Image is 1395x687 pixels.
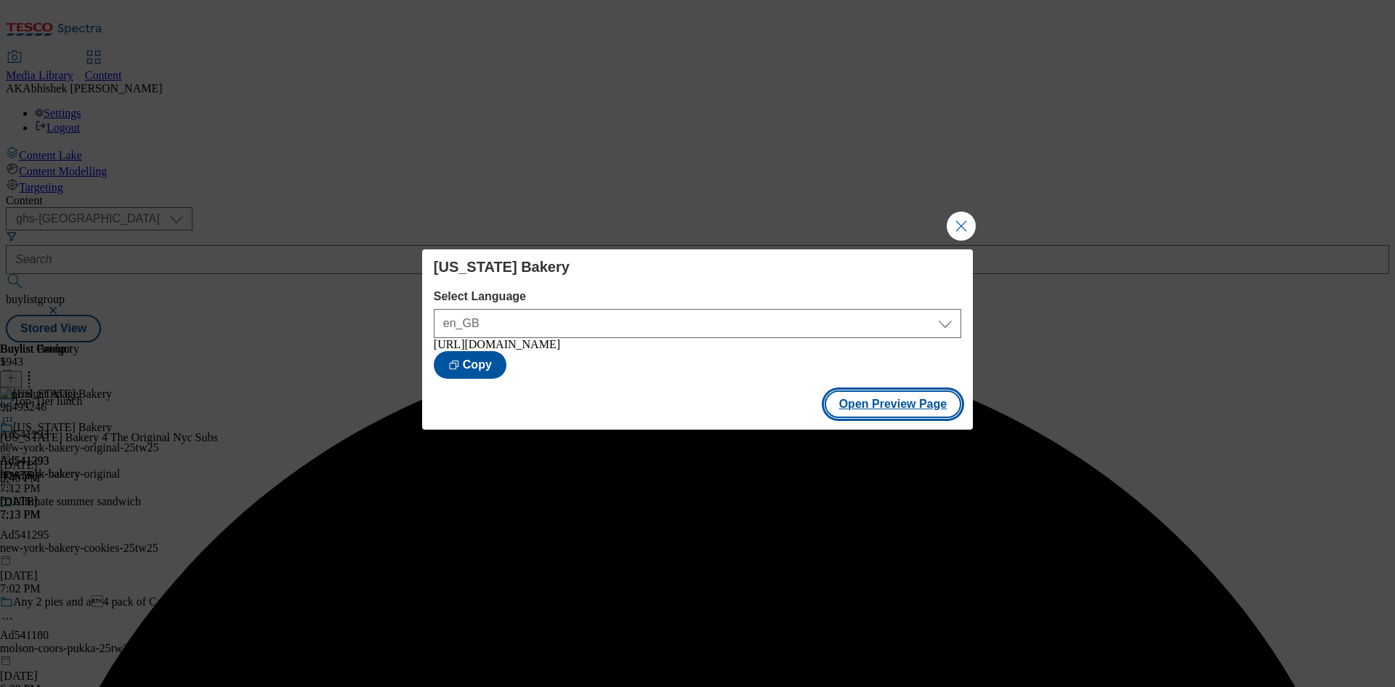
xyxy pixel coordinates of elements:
button: Open Preview Page [825,390,962,418]
h4: [US_STATE] Bakery [434,258,961,276]
div: Modal [422,249,973,430]
div: [URL][DOMAIN_NAME] [434,338,961,351]
button: Copy [434,351,506,379]
button: Close Modal [947,212,976,241]
label: Select Language [434,290,961,303]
